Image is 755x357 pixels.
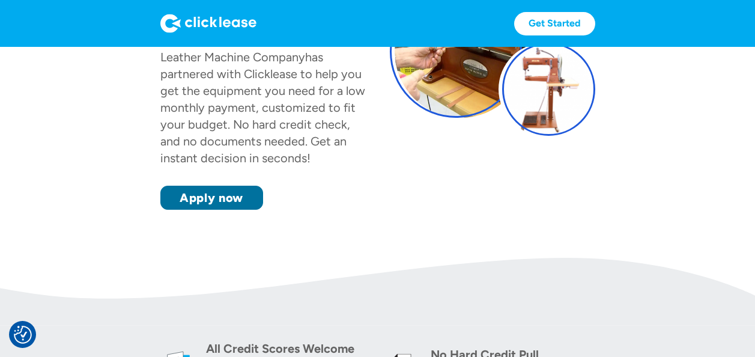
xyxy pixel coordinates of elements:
div: Leather Machine Company [160,50,305,64]
div: has partnered with Clicklease to help you get the equipment you need for a low monthly payment, c... [160,50,365,165]
img: Revisit consent button [14,326,32,344]
img: Logo [160,14,256,33]
a: Get Started [514,12,595,35]
a: Apply now [160,186,263,210]
div: All Credit Scores Welcome [206,340,371,357]
button: Consent Preferences [14,326,32,344]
